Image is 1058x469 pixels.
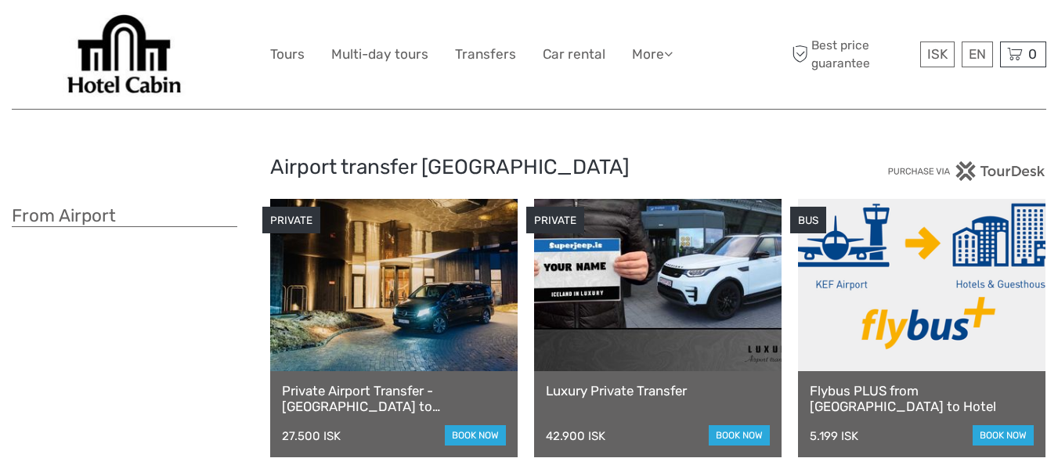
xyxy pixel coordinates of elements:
a: Tours [270,43,305,66]
a: More [632,43,673,66]
span: ISK [927,46,948,62]
a: Transfers [455,43,516,66]
span: Best price guarantee [788,37,916,71]
a: Car rental [543,43,605,66]
img: Our services [63,12,186,97]
div: 42.900 ISK [546,429,605,443]
a: Private Airport Transfer - [GEOGRAPHIC_DATA] to [GEOGRAPHIC_DATA] [282,383,506,415]
a: book now [709,425,770,446]
div: EN [962,41,993,67]
a: Flybus PLUS from [GEOGRAPHIC_DATA] to Hotel [810,383,1034,415]
div: PRIVATE [262,207,320,234]
div: BUS [790,207,826,234]
div: 5.199 ISK [810,429,858,443]
a: book now [445,425,506,446]
h2: Airport transfer [GEOGRAPHIC_DATA] [270,155,788,180]
a: book now [973,425,1034,446]
h3: From Airport [12,205,237,227]
a: Luxury Private Transfer [546,383,770,399]
a: Multi-day tours [331,43,428,66]
img: PurchaseViaTourDesk.png [887,161,1046,181]
span: 0 [1026,46,1039,62]
div: 27.500 ISK [282,429,341,443]
div: PRIVATE [526,207,584,234]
